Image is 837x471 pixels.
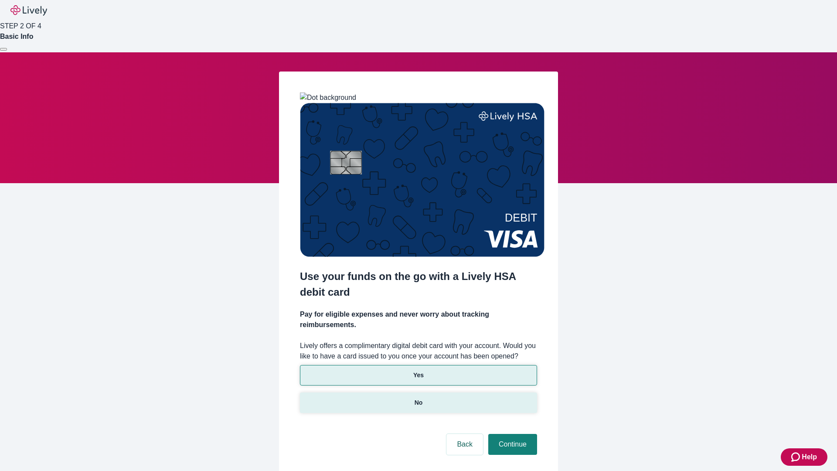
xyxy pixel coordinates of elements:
[300,365,537,386] button: Yes
[300,341,537,362] label: Lively offers a complimentary digital debit card with your account. Would you like to have a card...
[10,5,47,16] img: Lively
[300,103,544,257] img: Debit card
[300,269,537,300] h2: Use your funds on the go with a Lively HSA debit card
[413,371,424,380] p: Yes
[300,392,537,413] button: No
[300,309,537,330] h4: Pay for eligible expenses and never worry about tracking reimbursements.
[415,398,423,407] p: No
[802,452,817,462] span: Help
[791,452,802,462] svg: Zendesk support icon
[446,434,483,455] button: Back
[488,434,537,455] button: Continue
[781,448,827,466] button: Zendesk support iconHelp
[300,92,356,103] img: Dot background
